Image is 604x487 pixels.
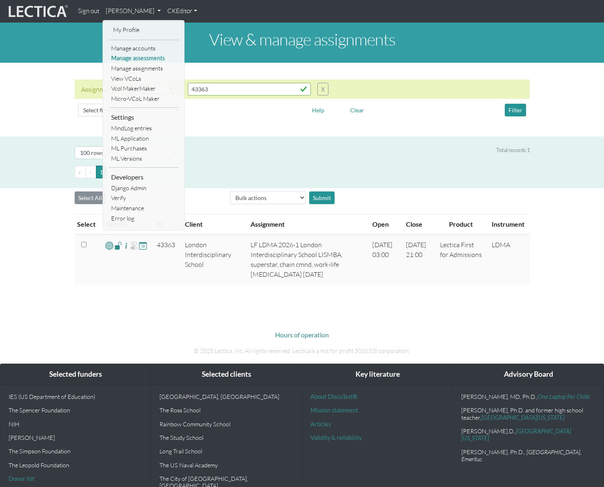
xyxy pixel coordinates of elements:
a: Manage assessments [109,53,179,64]
th: Close [401,214,435,235]
a: Vcol MakerMaker [109,84,179,94]
p: The Ross School [160,407,294,414]
a: About DiscoTest® [310,393,357,400]
button: Filter [505,104,526,116]
a: [PERSON_NAME] [103,3,164,19]
a: Error log [109,214,179,224]
div: Selected clients [151,364,302,385]
a: Donor list [9,475,34,482]
a: Mission statement [310,407,358,414]
td: LF LDMA 2026-1 London Interdisciplinary School LISMBA, superstar, chain cmnd, work-life [MEDICAL_... [246,234,367,284]
button: Clear [346,104,368,116]
th: Client [180,214,246,235]
a: Django Admin [109,183,179,193]
p: [PERSON_NAME], Ph.D. and former high school teacher, [461,407,595,421]
p: IES (US Department of Education) [9,393,143,400]
button: X [317,83,328,96]
td: LDMA [487,234,529,284]
td: London Interdisciplinary School [180,234,246,284]
a: Sign out [75,3,103,19]
a: Manage assignments [109,64,179,74]
span: Access List [114,241,122,250]
a: My Profile [111,25,177,35]
a: ML Versions [109,154,179,164]
a: Articles [310,421,331,428]
p: Long Trail School [160,448,294,455]
a: Help [308,105,328,113]
li: Settings [109,111,179,123]
span: Re-open Assignment [130,241,138,250]
td: [DATE] 21:00 [401,234,435,284]
p: The US Naval Academy [160,462,294,469]
span: Assignment Details [122,241,130,250]
p: © 2025 Lectica, Inc. All rights reserved. Lectica is a not for profit 501(c)(3) corporation. [75,346,530,355]
a: One Laptop Per Child [538,393,590,400]
a: [GEOGRAPHIC_DATA][US_STATE] [481,414,565,421]
a: Micro-VCoL Maker [109,94,179,104]
a: Manage accounts [109,43,179,54]
div: Total records 1 [496,146,530,154]
div: Key literature [302,364,453,385]
a: ML Application [109,134,179,144]
th: Instrument [487,214,529,235]
td: [DATE] 03:00 [367,234,401,284]
li: Developers [109,171,179,183]
a: Hours of operation [275,331,329,339]
div: Submit [309,191,335,204]
em: , [GEOGRAPHIC_DATA], Emeritus [461,448,581,462]
th: Assignment [246,214,367,235]
p: [PERSON_NAME], MD, Ph.D., [461,393,595,400]
a: [GEOGRAPHIC_DATA][US_STATE] [461,428,571,441]
a: CKEditor [164,3,201,19]
button: Go to page 1 [96,166,107,178]
a: View VCoLs [109,74,179,84]
div: Selected funders [0,364,151,385]
th: Product [435,214,487,235]
div: Advisory Board [453,364,604,385]
span: Update close date [139,241,147,250]
p: Rainbow Community School [160,421,294,428]
p: The Study School [160,434,294,441]
a: ML Purchases [109,143,179,154]
p: [GEOGRAPHIC_DATA], [GEOGRAPHIC_DATA] [160,393,294,400]
th: Select [75,214,100,235]
td: 43363 [152,234,180,284]
img: lecticalive [7,4,68,19]
a: Maintenance [109,203,179,214]
a: Validity & reliability [310,434,362,441]
span: Add VCoLs [105,241,113,250]
a: MindLog entries [109,123,179,134]
p: The Simpson Foundation [9,448,143,455]
p: [PERSON_NAME] [9,434,143,441]
div: Assignment ID [81,84,123,94]
a: Verify [109,193,179,203]
th: Actions [100,214,152,235]
button: Select All [75,191,106,204]
ul: Pagination [75,166,530,178]
p: The Leopold Foundation [9,462,143,469]
th: Open [367,214,401,235]
p: NIH [9,421,143,428]
p: [PERSON_NAME].D., [461,428,595,442]
td: Lectica First for Admissions [435,234,487,284]
p: The Spencer Foundation [9,407,143,414]
p: [PERSON_NAME], Ph.D. [461,448,595,463]
button: Help [308,104,328,116]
